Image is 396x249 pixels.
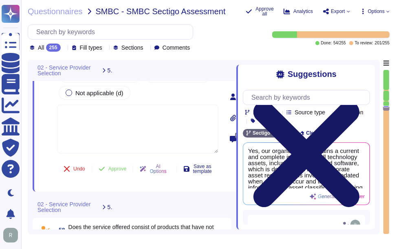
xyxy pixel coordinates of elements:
[37,65,100,76] span: 02 - Service Provider Selection
[375,41,389,45] span: 201 / 255
[247,90,370,105] input: Search by keywords
[333,41,346,45] span: 54 / 255
[96,7,226,15] span: SMBC - SMBC Sectigo Assessment
[108,68,112,73] span: 57
[255,7,274,16] span: Approve all
[321,41,332,45] span: Done:
[177,159,218,179] button: Save as template
[32,25,193,39] input: Search by keywords
[3,228,18,242] img: user
[37,201,100,213] span: 02 - Service Provider Selection
[293,9,313,14] span: Analytics
[68,224,214,236] span: Does the service offered consist of products that have not reached EOL?
[368,9,385,14] span: Options
[246,7,274,16] button: Approve all
[92,161,133,177] button: Approve
[355,41,373,45] span: To review:
[57,161,92,177] button: Undo
[80,45,102,50] span: Fill types
[331,9,345,14] span: Export
[38,45,44,50] span: All
[46,44,61,52] div: 255
[150,164,166,174] span: AI Options
[193,164,212,174] span: Save as template
[163,45,190,50] span: Comments
[73,166,85,171] span: Undo
[75,90,123,96] span: Not applicable (d)
[108,204,112,210] span: 58
[284,8,313,15] button: Analytics
[55,227,65,233] span: 58
[28,7,83,15] span: Questionnaires
[2,226,24,244] button: user
[350,220,360,229] img: user
[108,166,127,171] span: Approve
[121,45,143,50] span: Sections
